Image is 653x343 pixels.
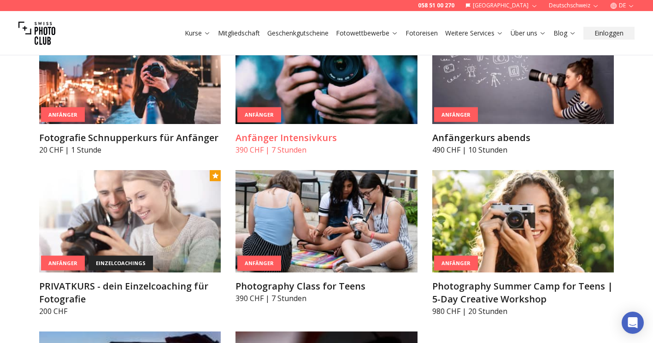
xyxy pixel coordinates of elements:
p: 200 CHF [39,306,221,317]
a: Fotografie Schnupperkurs für AnfängerAnfängerFotografie Schnupperkurs für Anfänger20 CHF | 1 Stunde [39,22,221,155]
div: Anfänger [434,255,478,271]
a: Kurse [185,29,211,38]
a: Anfänger IntensivkursAnfängerAnfänger Intensivkurs390 CHF | 7 Stunden [235,22,418,155]
a: Photography Class for TeensAnfängerPhotography Class for Teens390 CHF | 7 Stunden [235,170,418,304]
h3: Anfänger Intensivkurs [235,131,418,144]
a: Geschenkgutscheine [267,29,329,38]
button: Einloggen [583,27,635,40]
p: 390 CHF | 7 Stunden [235,144,418,155]
button: Kurse [181,27,214,40]
a: Fotowettbewerbe [336,29,398,38]
button: Weitere Services [441,27,507,40]
h3: Fotografie Schnupperkurs für Anfänger [39,131,221,144]
button: Blog [550,27,580,40]
div: Open Intercom Messenger [622,312,644,334]
button: Fotoreisen [402,27,441,40]
h3: Anfängerkurs abends [432,131,614,144]
button: Mitgliedschaft [214,27,264,40]
a: Weitere Services [445,29,503,38]
div: Anfänger [41,107,85,122]
img: PRIVATKURS - dein Einzelcoaching für Fotografie [39,170,221,272]
button: Über uns [507,27,550,40]
button: Fotowettbewerbe [332,27,402,40]
img: Swiss photo club [18,15,55,52]
a: Über uns [511,29,546,38]
div: Anfänger [434,107,478,122]
a: Mitgliedschaft [218,29,260,38]
a: Anfängerkurs abendsAnfängerAnfängerkurs abends490 CHF | 10 Stunden [432,22,614,155]
a: PRIVATKURS - dein Einzelcoaching für FotografieAnfängereinzelcoachingsPRIVATKURS - dein Einzelcoa... [39,170,221,317]
div: einzelcoachings [88,255,153,271]
img: Fotografie Schnupperkurs für Anfänger [39,22,221,124]
h3: Photography Class for Teens [235,280,418,293]
a: Blog [553,29,576,38]
button: Geschenkgutscheine [264,27,332,40]
p: 20 CHF | 1 Stunde [39,144,221,155]
a: 058 51 00 270 [418,2,454,9]
h3: PRIVATKURS - dein Einzelcoaching für Fotografie [39,280,221,306]
p: 390 CHF | 7 Stunden [235,293,418,304]
img: Anfängerkurs abends [432,22,614,124]
p: 980 CHF | 20 Stunden [432,306,614,317]
div: Anfänger [237,256,281,271]
a: Fotoreisen [406,29,438,38]
h3: Photography Summer Camp for Teens | 5-Day Creative Workshop [432,280,614,306]
img: Photography Summer Camp for Teens | 5-Day Creative Workshop [432,170,614,272]
p: 490 CHF | 10 Stunden [432,144,614,155]
img: Anfänger Intensivkurs [235,22,418,124]
img: Photography Class for Teens [235,170,418,272]
div: Anfänger [41,255,85,271]
div: Anfänger [237,107,281,123]
a: Photography Summer Camp for Teens | 5-Day Creative WorkshopAnfängerPhotography Summer Camp for Te... [432,170,614,317]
